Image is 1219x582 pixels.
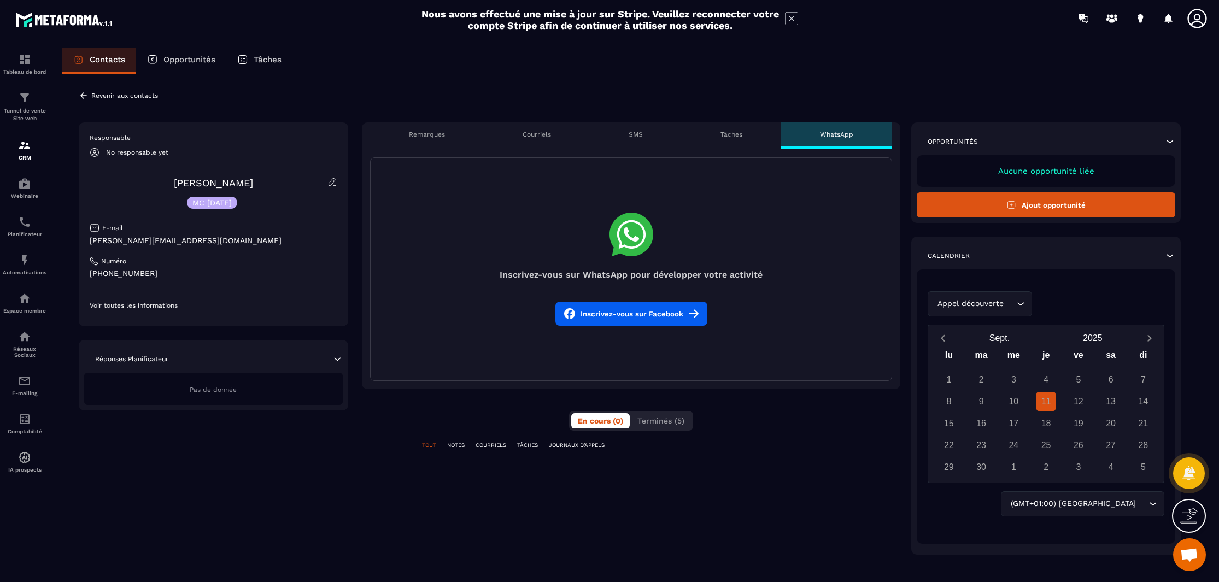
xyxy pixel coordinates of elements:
[1095,348,1127,367] div: sa
[1069,436,1088,455] div: 26
[95,355,168,363] p: Réponses Planificateur
[3,131,46,169] a: formationformationCRM
[1004,392,1023,411] div: 10
[18,53,31,66] img: formation
[226,48,292,74] a: Tâches
[939,436,958,455] div: 22
[571,413,630,428] button: En cours (0)
[578,416,623,425] span: En cours (0)
[3,322,46,366] a: social-networksocial-networkRéseaux Sociaux
[3,155,46,161] p: CRM
[629,130,643,139] p: SMS
[1101,457,1121,477] div: 4
[3,269,46,275] p: Automatisations
[3,346,46,358] p: Réseaux Sociaux
[1101,392,1121,411] div: 13
[3,467,46,473] p: IA prospects
[1101,414,1121,433] div: 20
[3,428,46,434] p: Comptabilité
[3,404,46,443] a: accountantaccountantComptabilité
[928,166,1164,176] p: Aucune opportunité liée
[101,257,126,266] p: Numéro
[523,130,551,139] p: Courriels
[3,231,46,237] p: Planificateur
[476,442,506,449] p: COURRIELS
[1069,370,1088,389] div: 5
[90,55,125,64] p: Contacts
[91,92,158,99] p: Revenir aux contacts
[18,177,31,190] img: automations
[972,414,991,433] div: 16
[939,370,958,389] div: 1
[3,83,46,131] a: formationformationTunnel de vente Site web
[1134,414,1153,433] div: 21
[1004,370,1023,389] div: 3
[18,215,31,228] img: scheduler
[939,457,958,477] div: 29
[933,348,965,367] div: lu
[3,207,46,245] a: schedulerschedulerPlanificateur
[1173,538,1206,571] div: Ouvrir le chat
[1004,436,1023,455] div: 24
[1036,370,1056,389] div: 4
[18,330,31,343] img: social-network
[3,45,46,83] a: formationformationTableau de bord
[972,370,991,389] div: 2
[1036,392,1056,411] div: 11
[720,130,742,139] p: Tâches
[3,308,46,314] p: Espace membre
[3,366,46,404] a: emailemailE-mailing
[90,236,337,246] p: [PERSON_NAME][EMAIL_ADDRESS][DOMAIN_NAME]
[15,10,114,30] img: logo
[1008,498,1138,510] span: (GMT+01:00) [GEOGRAPHIC_DATA]
[18,374,31,387] img: email
[1036,457,1056,477] div: 2
[928,251,970,260] p: Calendrier
[371,269,892,280] h4: Inscrivez-vous sur WhatsApp pour développer votre activité
[18,451,31,464] img: automations
[136,48,226,74] a: Opportunités
[3,245,46,284] a: automationsautomationsAutomatisations
[933,370,1159,477] div: Calendar days
[928,291,1032,316] div: Search for option
[447,442,465,449] p: NOTES
[192,199,232,207] p: MC [DATE]
[1138,498,1146,510] input: Search for option
[90,268,337,279] p: [PHONE_NUMBER]
[102,224,123,232] p: E-mail
[1004,414,1023,433] div: 17
[174,177,253,189] a: [PERSON_NAME]
[409,130,445,139] p: Remarques
[1101,370,1121,389] div: 6
[3,69,46,75] p: Tableau de bord
[1036,414,1056,433] div: 18
[1127,348,1159,367] div: di
[106,149,168,156] p: No responsable yet
[998,348,1030,367] div: me
[935,298,1006,310] span: Appel découverte
[928,137,978,146] p: Opportunités
[555,302,707,326] button: Inscrivez-vous sur Facebook
[90,133,337,142] p: Responsable
[90,301,337,310] p: Voir toutes les informations
[190,386,237,393] span: Pas de donnée
[972,436,991,455] div: 23
[939,392,958,411] div: 8
[549,442,605,449] p: JOURNAUX D'APPELS
[939,414,958,433] div: 15
[3,107,46,122] p: Tunnel de vente Site web
[254,55,282,64] p: Tâches
[1069,457,1088,477] div: 3
[62,48,136,74] a: Contacts
[933,331,953,345] button: Previous month
[820,130,853,139] p: WhatsApp
[18,413,31,426] img: accountant
[1030,348,1062,367] div: je
[1134,457,1153,477] div: 5
[3,169,46,207] a: automationsautomationsWebinaire
[163,55,215,64] p: Opportunités
[3,193,46,199] p: Webinaire
[1069,392,1088,411] div: 12
[1046,328,1139,348] button: Open years overlay
[3,284,46,322] a: automationsautomationsEspace membre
